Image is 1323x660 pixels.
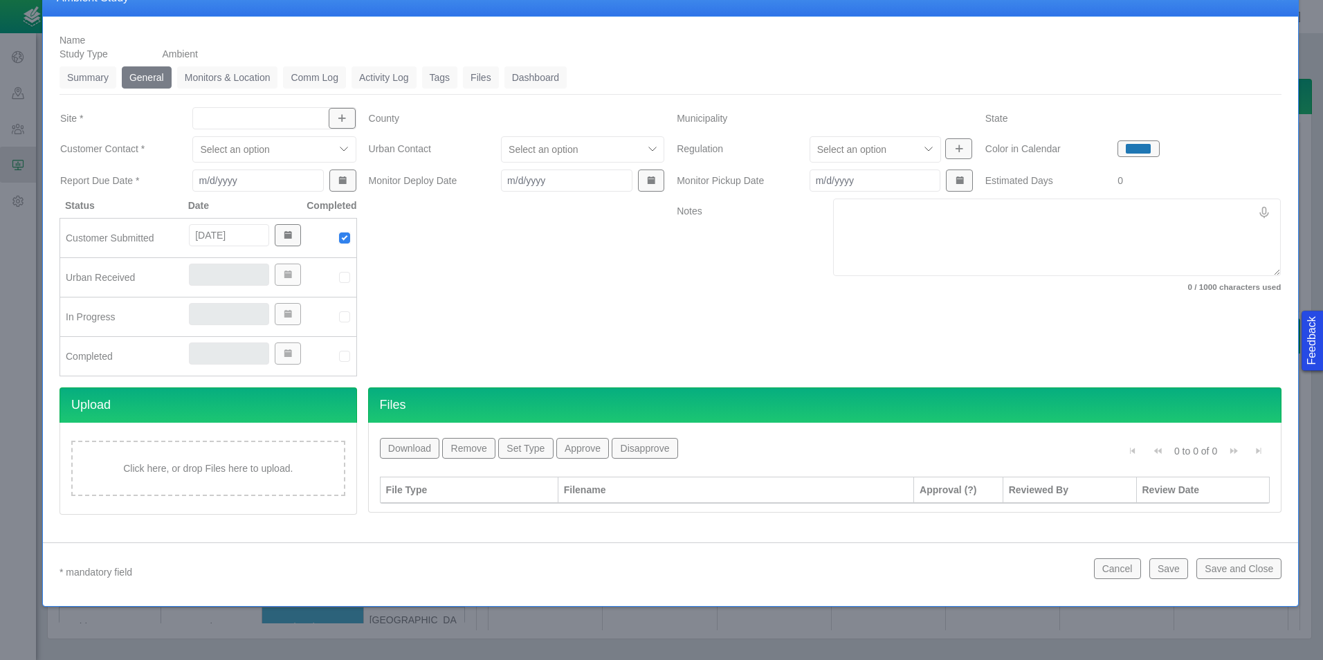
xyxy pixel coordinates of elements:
label: Report Due Date * [49,168,181,193]
div: Reviewed By [1009,483,1131,497]
a: Summary [60,66,116,89]
div: Pagination [1122,438,1270,470]
label: Regulation [666,136,798,163]
h4: Upload [60,387,357,423]
th: Filename [558,477,914,504]
th: Approval (?) [914,477,1003,504]
label: State [974,106,1106,131]
div: Filename [564,483,908,497]
span: Customer Submitted [66,232,154,244]
div: Review Date [1142,483,1264,497]
span: Ambient [163,48,198,59]
img: UrbanGroupSolutionsTheme$USG_Images$unchecked.png [338,311,351,323]
span: Study Type [60,48,108,59]
span: Status [65,200,95,211]
button: Show Date Picker [329,169,356,192]
a: Tags [422,66,458,89]
div: File Type [386,483,552,497]
a: General [122,66,172,89]
input: m/d/yyyy [810,169,941,192]
button: Remove [442,438,495,459]
label: Notes [666,199,822,297]
span: Date [188,200,209,211]
button: Approve [556,438,610,459]
span: Urban Received [66,272,135,283]
label: Municipality [666,106,798,131]
a: Monitors & Location [177,66,278,89]
img: UrbanGroupSolutionsTheme$USG_Images$unchecked.png [338,350,351,363]
th: Reviewed By [1003,477,1137,504]
label: Color in Calendar [974,136,1106,161]
label: 0 / 1000 characters used [833,282,1281,293]
label: Site * [49,106,181,131]
input: m/d/yyyy [192,169,324,192]
div: Approval (?) [920,483,997,497]
button: Show Date Picker [638,169,664,192]
a: Comm Log [283,66,345,89]
label: Estimated Days [974,168,1106,193]
span: Completed [66,351,113,362]
div: 0 to 0 of 0 [1169,444,1223,464]
input: m/d/yyyy [501,169,632,192]
label: Monitor Pickup Date [666,168,798,193]
button: Set Type [498,438,553,459]
label: County [358,106,490,131]
div: Click here, or drop Files here to upload. [71,441,345,496]
label: Monitor Deploy Date [358,168,490,193]
label: Urban Contact [358,136,490,163]
a: Dashboard [504,66,567,89]
button: Download [380,438,440,459]
label: Customer Contact * [49,136,181,163]
a: Files [463,66,499,89]
th: File Type [381,477,558,504]
h4: Files [368,387,1282,423]
button: Show Date Picker [275,224,301,246]
button: Save and Close [1196,558,1281,579]
p: * mandatory field [60,564,1083,581]
span: Name [60,35,85,46]
img: UrbanGroupSolutionsTheme$USG_Images$checked.png [338,232,351,244]
div: 0 [1117,168,1281,193]
img: UrbanGroupSolutionsTheme$USG_Images$unchecked.png [338,271,351,284]
button: Save [1149,558,1188,579]
span: In Progress [66,311,116,322]
button: Disapprove [612,438,677,459]
button: Show Date Picker [946,169,972,192]
input: m/d/yyyy [189,224,269,246]
th: Review Date [1137,477,1270,504]
span: Completed [307,199,356,212]
button: Cancel [1094,558,1141,579]
a: Activity Log [352,66,417,89]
